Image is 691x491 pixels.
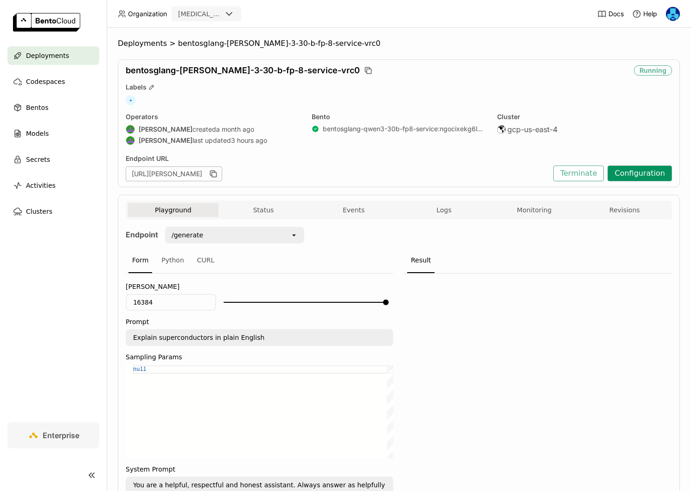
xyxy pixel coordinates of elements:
[172,230,203,240] div: /generate
[7,46,99,65] a: Deployments
[7,72,99,91] a: Codespaces
[290,231,298,239] svg: open
[118,39,167,48] span: Deployments
[126,230,158,239] strong: Endpoint
[167,39,178,48] span: >
[204,230,205,240] input: Selected /generate.
[489,203,580,217] button: Monitoring
[223,10,224,19] input: Selected revia.
[26,102,48,113] span: Bentos
[7,98,99,117] a: Bentos
[126,318,393,325] label: Prompt
[158,248,188,273] div: Python
[608,10,624,18] span: Docs
[26,50,69,61] span: Deployments
[7,202,99,221] a: Clusters
[497,113,672,121] div: Cluster
[323,125,486,133] a: bentosglang-qwen3-30b-fp8-service:ngocixekg6lpopko
[553,166,604,181] button: Terminate
[7,150,99,169] a: Secrets
[7,124,99,143] a: Models
[128,248,152,273] div: Form
[126,283,393,290] label: [PERSON_NAME]
[7,422,99,448] a: Enterprise
[126,113,301,121] div: Operators
[7,176,99,195] a: Activities
[608,166,672,181] button: Configuration
[216,125,254,134] span: a month ago
[436,206,451,214] span: Logs
[308,203,399,217] button: Events
[126,125,301,134] div: created
[597,9,624,19] a: Docs
[26,128,49,139] span: Models
[139,136,192,145] strong: [PERSON_NAME]
[128,10,167,18] span: Organization
[26,76,65,87] span: Codespaces
[312,113,486,121] div: Bento
[126,125,134,134] img: Shenyang Zhao
[43,431,79,440] span: Enterprise
[126,136,301,145] div: last updated
[634,65,672,76] div: Running
[26,154,50,165] span: Secrets
[126,65,360,76] span: bentosglang-[PERSON_NAME]-3-30-b-fp-8-service-vrc0
[178,9,222,19] div: [MEDICAL_DATA]
[126,83,672,91] div: Labels
[13,13,80,32] img: logo
[643,10,657,18] span: Help
[507,125,557,134] span: gcp-us-east-4
[126,465,393,473] label: System Prompt
[231,136,267,145] span: 3 hours ago
[26,206,52,217] span: Clusters
[632,9,657,19] div: Help
[126,166,222,181] div: [URL][PERSON_NAME]
[139,125,192,134] strong: [PERSON_NAME]
[128,203,218,217] button: Playground
[118,39,680,48] nav: Breadcrumbs navigation
[127,330,392,345] textarea: Explain superconductors in plain English
[126,136,134,145] img: Shenyang Zhao
[218,203,309,217] button: Status
[666,7,680,21] img: Yi Guo
[407,248,435,273] div: Result
[126,95,136,105] span: +
[193,248,218,273] div: CURL
[126,154,549,163] div: Endpoint URL
[579,203,670,217] button: Revisions
[133,366,147,373] span: null
[126,353,393,361] label: Sampling Params
[178,39,381,48] span: bentosglang-[PERSON_NAME]-3-30-b-fp-8-service-vrc0
[26,180,56,191] span: Activities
